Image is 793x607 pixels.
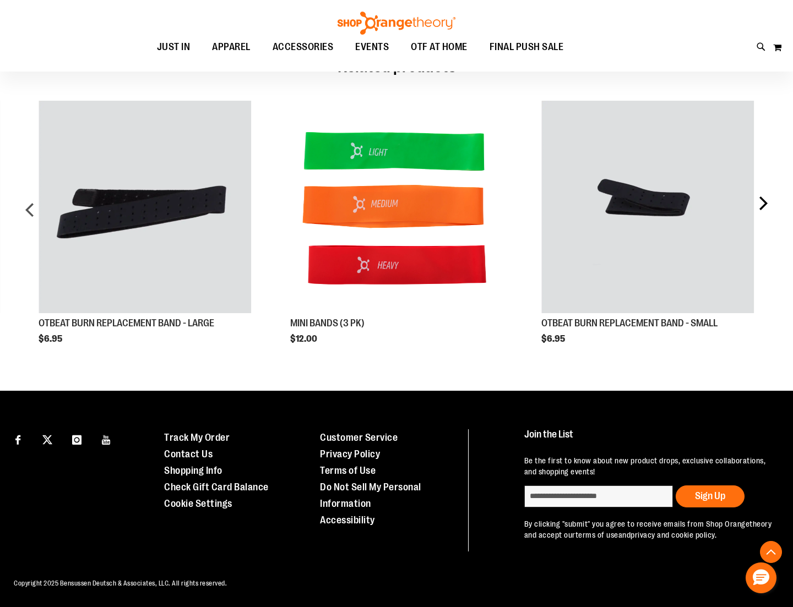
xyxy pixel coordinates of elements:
a: Contact Us [164,449,213,460]
button: Sign Up [676,485,745,507]
a: Privacy Policy [320,449,380,460]
a: Terms of Use [320,465,376,476]
a: Shopping Info [164,465,222,476]
a: Cookie Settings [164,498,232,509]
a: OTBEAT BURN REPLACEMENT BAND - LARGE [39,318,214,329]
span: EVENTS [355,35,389,59]
a: Product Page Link [39,101,251,315]
a: APPAREL [201,35,262,60]
img: Twitter [42,435,52,445]
a: Product Page Link [541,101,754,315]
a: ACCESSORIES [262,35,345,60]
button: Back To Top [760,541,782,563]
p: By clicking "submit" you agree to receive emails from Shop Orangetheory and accept our and [524,518,772,540]
span: JUST IN [157,35,191,59]
a: Customer Service [320,432,398,443]
a: Do Not Sell My Personal Information [320,482,421,509]
span: $12.00 [290,334,319,344]
img: Shop Orangetheory [336,12,457,35]
a: Accessibility [320,515,375,526]
p: Be the first to know about new product drops, exclusive collaborations, and shopping events! [524,455,772,477]
span: Copyright 2025 Bensussen Deutsch & Associates, LLC. All rights reserved. [14,579,227,587]
a: Visit our Facebook page [8,429,28,449]
span: APPAREL [212,35,251,59]
span: FINAL PUSH SALE [490,35,564,59]
img: MINI BANDS (3 PK) [290,101,503,313]
a: Check Gift Card Balance [164,482,269,493]
a: Visit our X page [38,429,57,449]
h4: Join the List [524,429,772,450]
span: $6.95 [541,334,567,344]
button: Hello, have a question? Let’s chat. [746,562,776,593]
span: Sign Up [695,490,725,501]
a: Track My Order [164,432,230,443]
a: JUST IN [146,35,202,60]
a: OTF AT HOME [400,35,479,59]
a: FINAL PUSH SALE [479,35,575,60]
a: Visit our Instagram page [67,429,86,449]
a: EVENTS [344,35,400,60]
a: Product Page Link [290,101,503,315]
a: privacy and cookie policy. [631,531,716,539]
span: OTF AT HOME [411,35,468,59]
a: OTBEAT BURN REPLACEMENT BAND - SMALL [541,318,718,329]
a: MINI BANDS (3 PK) [290,318,365,329]
input: enter email [524,485,673,507]
span: $6.95 [39,334,64,344]
div: prev [19,84,41,344]
img: OTBEAT BURN REPLACEMENT BAND - LARGE [39,101,251,313]
img: OTBEAT BURN REPLACEMENT BAND - SMALL [541,101,754,313]
span: ACCESSORIES [273,35,334,59]
div: next [752,84,774,344]
a: terms of use [575,531,618,539]
a: Visit our Youtube page [97,429,116,449]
